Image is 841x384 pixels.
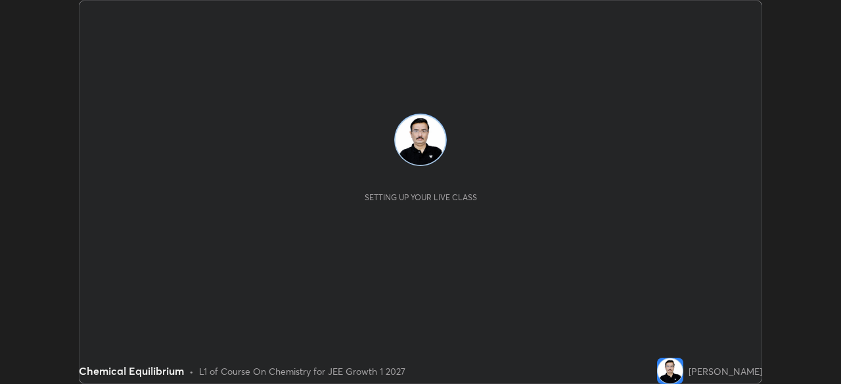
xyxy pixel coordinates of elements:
[689,364,762,378] div: [PERSON_NAME]
[365,192,477,202] div: Setting up your live class
[394,114,447,166] img: 90f40c4b1ee445ffa952632fd83ebb86.jpg
[199,364,405,378] div: L1 of Course On Chemistry for JEE Growth 1 2027
[657,358,683,384] img: 90f40c4b1ee445ffa952632fd83ebb86.jpg
[79,363,184,379] div: Chemical Equilibrium
[189,364,194,378] div: •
